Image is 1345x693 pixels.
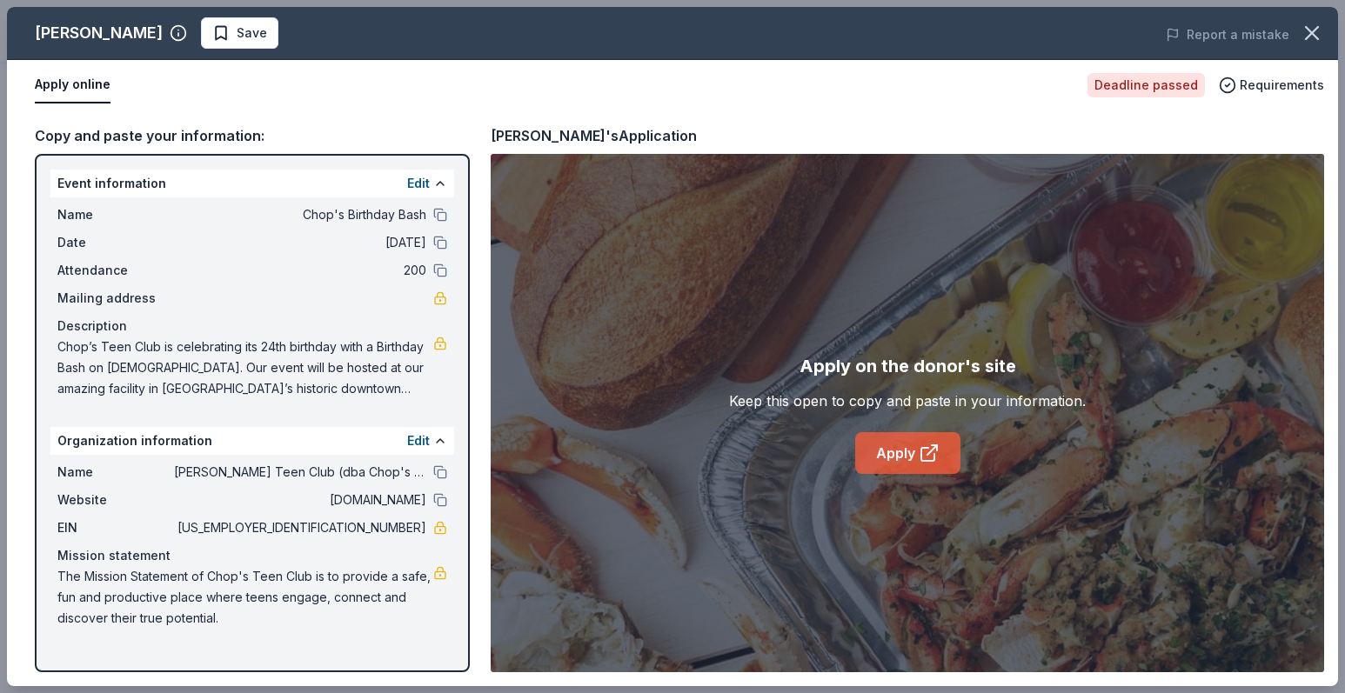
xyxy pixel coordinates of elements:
[50,170,454,197] div: Event information
[35,67,110,103] button: Apply online
[174,204,426,225] span: Chop's Birthday Bash
[57,337,433,399] span: Chop’s Teen Club is celebrating its 24th birthday with a Birthday Bash on [DEMOGRAPHIC_DATA]. Our...
[1219,75,1324,96] button: Requirements
[1087,73,1205,97] div: Deadline passed
[35,124,470,147] div: Copy and paste your information:
[57,260,174,281] span: Attendance
[57,316,447,337] div: Description
[174,260,426,281] span: 200
[57,288,174,309] span: Mailing address
[491,124,697,147] div: [PERSON_NAME]'s Application
[57,232,174,253] span: Date
[57,462,174,483] span: Name
[57,490,174,510] span: Website
[50,427,454,455] div: Organization information
[407,173,430,194] button: Edit
[174,517,426,538] span: [US_EMPLOYER_IDENTIFICATION_NUMBER]
[57,204,174,225] span: Name
[174,490,426,510] span: [DOMAIN_NAME]
[57,566,433,629] span: The Mission Statement of Chop's Teen Club is to provide a safe, fun and productive place where te...
[407,430,430,451] button: Edit
[57,545,447,566] div: Mission statement
[174,232,426,253] span: [DATE]
[1166,24,1289,45] button: Report a mistake
[729,390,1086,411] div: Keep this open to copy and paste in your information.
[237,23,267,43] span: Save
[57,517,174,538] span: EIN
[174,462,426,483] span: [PERSON_NAME] Teen Club (dba Chop's Teen Club)
[800,352,1016,380] div: Apply on the donor's site
[35,19,163,47] div: [PERSON_NAME]
[201,17,278,49] button: Save
[1240,75,1324,96] span: Requirements
[855,432,960,474] a: Apply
